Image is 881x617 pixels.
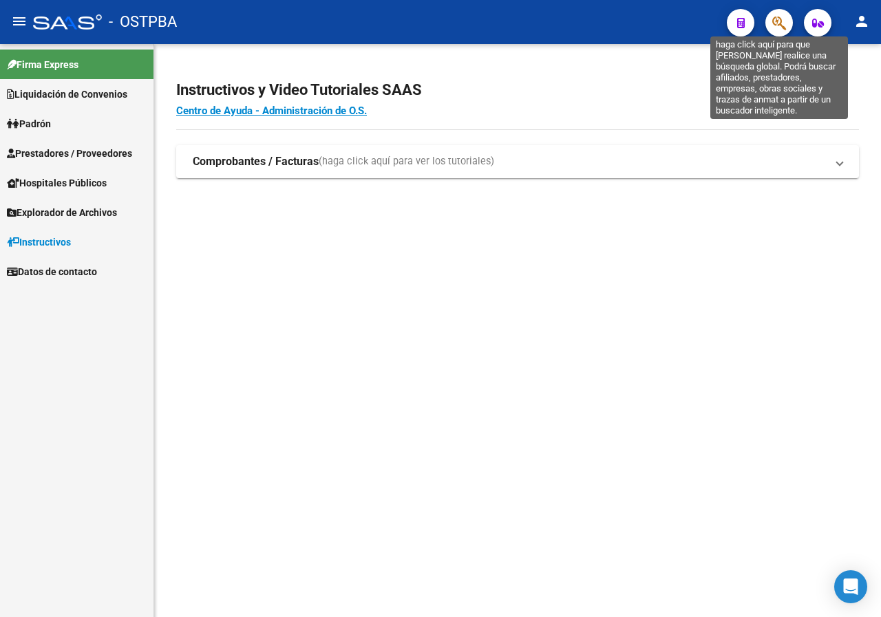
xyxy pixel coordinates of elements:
[7,235,71,250] span: Instructivos
[834,570,867,603] div: Open Intercom Messenger
[176,105,367,117] a: Centro de Ayuda - Administración de O.S.
[7,146,132,161] span: Prestadores / Proveedores
[193,154,319,169] strong: Comprobantes / Facturas
[11,13,28,30] mat-icon: menu
[7,175,107,191] span: Hospitales Públicos
[176,77,859,103] h2: Instructivos y Video Tutoriales SAAS
[176,145,859,178] mat-expansion-panel-header: Comprobantes / Facturas(haga click aquí para ver los tutoriales)
[853,13,870,30] mat-icon: person
[7,57,78,72] span: Firma Express
[319,154,494,169] span: (haga click aquí para ver los tutoriales)
[7,264,97,279] span: Datos de contacto
[7,87,127,102] span: Liquidación de Convenios
[109,7,177,37] span: - OSTPBA
[7,116,51,131] span: Padrón
[7,205,117,220] span: Explorador de Archivos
